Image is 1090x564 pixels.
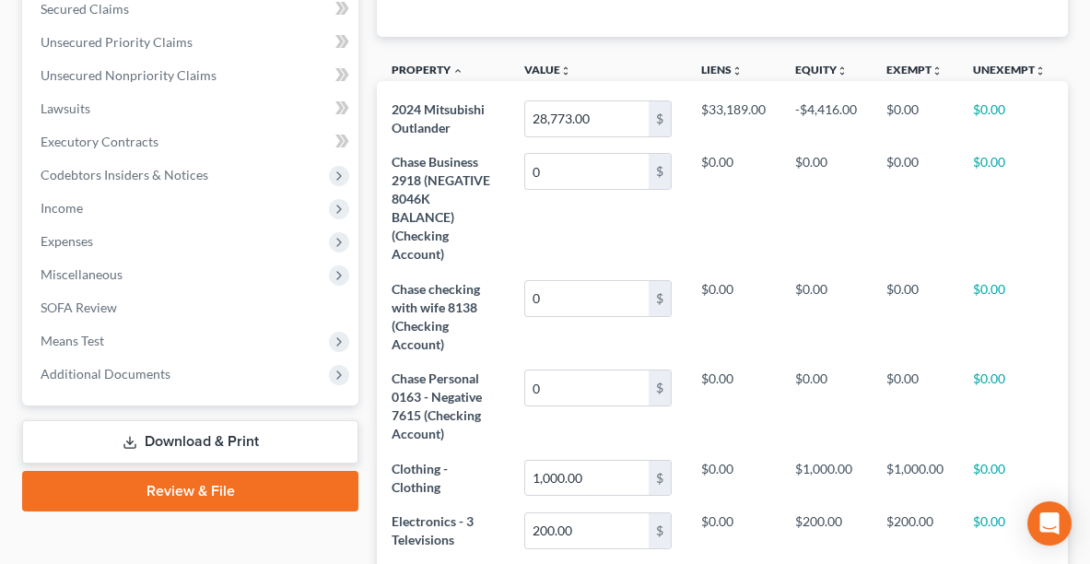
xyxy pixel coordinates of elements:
[524,63,571,76] a: Valueunfold_more
[525,513,649,548] input: 0.00
[41,134,158,149] span: Executory Contracts
[22,471,358,511] a: Review & File
[795,63,848,76] a: Equityunfold_more
[732,65,743,76] i: unfold_more
[780,504,872,557] td: $200.00
[41,1,129,17] span: Secured Claims
[41,167,208,182] span: Codebtors Insiders & Notices
[701,63,743,76] a: Liensunfold_more
[780,272,872,361] td: $0.00
[649,513,671,548] div: $
[872,146,958,272] td: $0.00
[525,101,649,136] input: 0.00
[649,101,671,136] div: $
[1035,65,1046,76] i: unfold_more
[41,333,104,348] span: Means Test
[872,362,958,452] td: $0.00
[392,154,490,262] span: Chase Business 2918 (NEGATIVE 8046K BALANCE) (Checking Account)
[780,146,872,272] td: $0.00
[649,461,671,496] div: $
[525,281,649,316] input: 0.00
[452,65,463,76] i: expand_less
[958,452,1061,504] td: $0.00
[649,370,671,405] div: $
[872,452,958,504] td: $1,000.00
[41,366,170,382] span: Additional Documents
[686,272,780,361] td: $0.00
[392,461,448,495] span: Clothing - Clothing
[958,504,1061,557] td: $0.00
[525,461,649,496] input: 0.00
[41,233,93,249] span: Expenses
[932,65,943,76] i: unfold_more
[26,92,358,125] a: Lawsuits
[392,281,480,352] span: Chase checking with wife 8138 (Checking Account)
[780,92,872,145] td: -$4,416.00
[958,92,1061,145] td: $0.00
[392,101,485,135] span: 2024 Mitsubishi Outlander
[780,362,872,452] td: $0.00
[41,100,90,116] span: Lawsuits
[973,63,1046,76] a: Unexemptunfold_more
[872,92,958,145] td: $0.00
[686,146,780,272] td: $0.00
[649,154,671,189] div: $
[41,67,217,83] span: Unsecured Nonpriority Claims
[686,92,780,145] td: $33,189.00
[686,504,780,557] td: $0.00
[686,362,780,452] td: $0.00
[525,370,649,405] input: 0.00
[392,513,474,547] span: Electronics - 3 Televisions
[392,370,482,441] span: Chase Personal 0163 - Negative 7615 (Checking Account)
[26,59,358,92] a: Unsecured Nonpriority Claims
[1027,501,1072,546] div: Open Intercom Messenger
[41,200,83,216] span: Income
[958,272,1061,361] td: $0.00
[525,154,649,189] input: 0.00
[26,291,358,324] a: SOFA Review
[560,65,571,76] i: unfold_more
[649,281,671,316] div: $
[886,63,943,76] a: Exemptunfold_more
[686,452,780,504] td: $0.00
[780,452,872,504] td: $1,000.00
[41,300,117,315] span: SOFA Review
[22,420,358,464] a: Download & Print
[958,146,1061,272] td: $0.00
[837,65,848,76] i: unfold_more
[872,272,958,361] td: $0.00
[958,362,1061,452] td: $0.00
[26,26,358,59] a: Unsecured Priority Claims
[26,125,358,159] a: Executory Contracts
[872,504,958,557] td: $200.00
[392,63,463,76] a: Property expand_less
[41,266,123,282] span: Miscellaneous
[41,34,193,50] span: Unsecured Priority Claims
